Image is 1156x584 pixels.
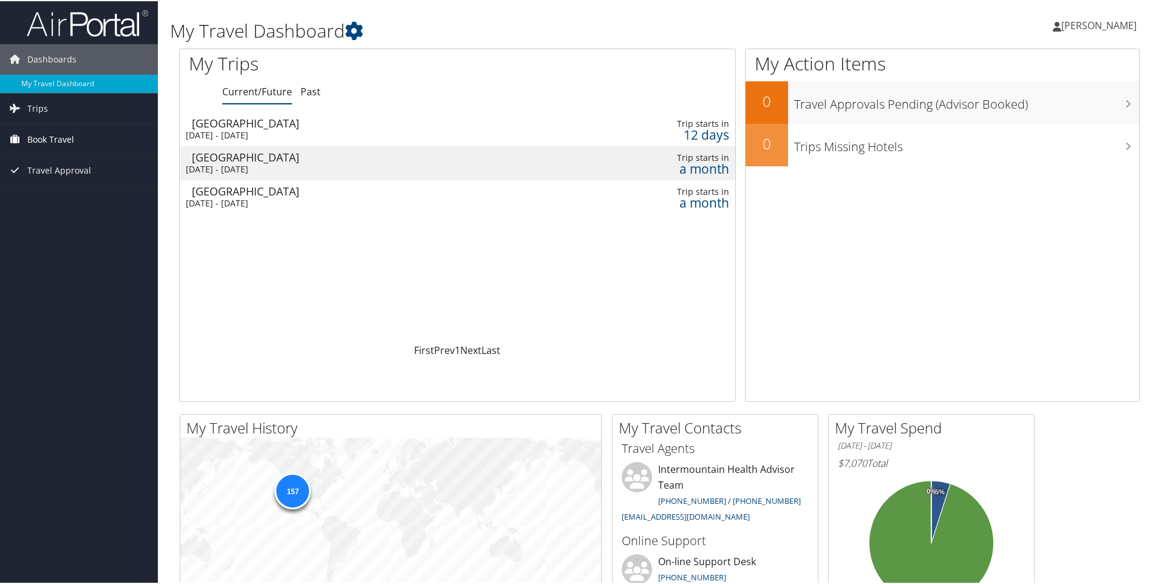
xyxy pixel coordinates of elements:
h6: Total [838,455,1025,469]
a: [PERSON_NAME] [1053,6,1149,42]
a: [PHONE_NUMBER] [658,571,726,582]
div: Trip starts in [604,185,729,196]
a: Prev [434,342,455,356]
h3: Travel Agents [622,439,809,456]
div: [GEOGRAPHIC_DATA] [192,151,535,161]
div: [DATE] - [DATE] [186,163,529,174]
div: 12 days [604,128,729,139]
h2: 0 [746,132,788,153]
span: Trips [27,92,48,123]
a: [EMAIL_ADDRESS][DOMAIN_NAME] [622,510,750,521]
span: Book Travel [27,123,74,154]
h2: My Travel Spend [835,416,1034,437]
a: 0Travel Approvals Pending (Advisor Booked) [746,80,1139,123]
a: Next [460,342,481,356]
h3: Travel Approvals Pending (Advisor Booked) [794,89,1139,112]
li: Intermountain Health Advisor Team [616,461,815,526]
a: 0Trips Missing Hotels [746,123,1139,165]
tspan: 0% [926,487,936,494]
a: 1 [455,342,460,356]
div: a month [604,196,729,207]
h1: My Trips [189,50,495,75]
h1: My Travel Dashboard [170,17,823,42]
div: [DATE] - [DATE] [186,129,529,140]
a: [PHONE_NUMBER] / [PHONE_NUMBER] [658,494,801,505]
h6: [DATE] - [DATE] [838,439,1025,450]
img: airportal-logo.png [27,8,148,36]
a: First [414,342,434,356]
div: [DATE] - [DATE] [186,197,529,208]
span: [PERSON_NAME] [1061,18,1137,31]
h3: Online Support [622,531,809,548]
span: Dashboards [27,43,76,73]
span: $7,070 [838,455,867,469]
div: a month [604,162,729,173]
span: Travel Approval [27,154,91,185]
div: Trip starts in [604,117,729,128]
a: Last [481,342,500,356]
h2: My Travel Contacts [619,416,818,437]
div: 157 [274,472,311,508]
h3: Trips Missing Hotels [794,131,1139,154]
div: [GEOGRAPHIC_DATA] [192,185,535,195]
a: Current/Future [222,84,292,97]
h2: 0 [746,90,788,110]
tspan: 5% [935,487,945,495]
h2: My Travel History [186,416,601,437]
a: Past [301,84,321,97]
div: [GEOGRAPHIC_DATA] [192,117,535,127]
h1: My Action Items [746,50,1139,75]
div: Trip starts in [604,151,729,162]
